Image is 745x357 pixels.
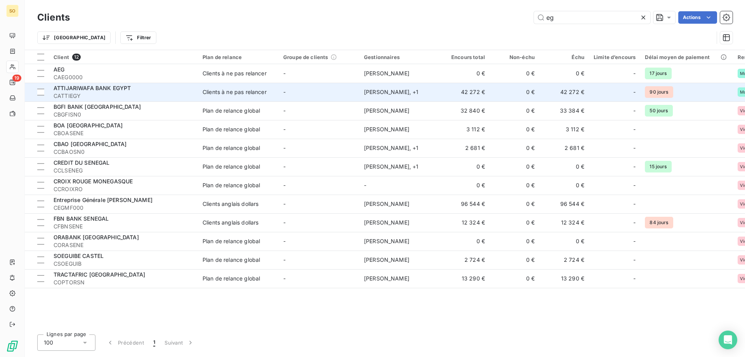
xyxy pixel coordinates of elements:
[440,251,490,269] td: 2 724 €
[203,144,260,152] div: Plan de relance global
[490,64,539,83] td: 0 €
[283,107,286,114] span: -
[203,107,260,115] div: Plan de relance global
[149,334,160,351] button: 1
[364,219,409,226] span: [PERSON_NAME]
[490,101,539,120] td: 0 €
[203,219,258,226] div: Clients anglais dollars
[54,260,193,268] span: CSOEGUIB
[645,68,671,79] span: 17 jours
[283,219,286,226] span: -
[364,182,366,188] span: -
[719,331,737,349] div: Open Intercom Messenger
[153,339,155,347] span: 1
[440,269,490,288] td: 13 290 €
[645,54,728,60] div: Délai moyen de paiement
[490,120,539,139] td: 0 €
[364,238,409,244] span: [PERSON_NAME]
[203,54,274,60] div: Plan de relance
[633,125,636,133] span: -
[283,163,286,170] span: -
[203,70,267,77] div: Clients à ne pas relancer
[490,251,539,269] td: 0 €
[54,92,193,100] span: CATTIEGY
[440,157,490,176] td: 0 €
[54,141,126,147] span: CBAO [GEOGRAPHIC_DATA]
[594,54,636,60] div: Limite d’encours
[633,70,636,77] span: -
[539,139,589,157] td: 2 681 €
[364,107,409,114] span: [PERSON_NAME]
[539,176,589,195] td: 0 €
[364,200,409,207] span: [PERSON_NAME]
[633,181,636,189] span: -
[490,139,539,157] td: 0 €
[283,275,286,282] span: -
[440,139,490,157] td: 2 681 €
[54,122,123,129] span: BOA [GEOGRAPHIC_DATA]
[54,73,193,81] span: CAEG0000
[54,279,193,286] span: COPTORSN
[645,217,673,228] span: 84 jours
[54,215,109,222] span: FBN BANK SENEGAL
[54,54,69,60] span: Client
[283,238,286,244] span: -
[539,120,589,139] td: 3 112 €
[54,185,193,193] span: CCROIXRO
[44,339,53,347] span: 100
[633,256,636,264] span: -
[37,10,70,24] h3: Clients
[203,163,260,171] div: Plan de relance global
[678,11,717,24] button: Actions
[633,163,636,171] span: -
[54,223,193,230] span: CFBNSENE
[120,31,156,44] button: Filtrer
[283,145,286,151] span: -
[12,75,21,82] span: 19
[283,126,286,132] span: -
[54,241,193,249] span: CORASENE
[633,200,636,208] span: -
[364,70,409,77] span: [PERSON_NAME]
[160,334,199,351] button: Suivant
[102,334,149,351] button: Précédent
[440,120,490,139] td: 3 112 €
[440,101,490,120] td: 32 840 €
[633,219,636,226] span: -
[72,54,81,61] span: 12
[364,275,409,282] span: [PERSON_NAME]
[203,181,260,189] div: Plan de relance global
[539,232,589,251] td: 0 €
[440,195,490,213] td: 96 544 €
[283,182,286,188] span: -
[54,234,139,240] span: ORABANK [GEOGRAPHIC_DATA]
[534,11,650,24] input: Rechercher
[490,157,539,176] td: 0 €
[283,89,286,95] span: -
[364,126,409,132] span: [PERSON_NAME]
[364,144,435,152] div: [PERSON_NAME] , + 1
[203,256,260,264] div: Plan de relance global
[54,178,133,185] span: CROIX ROUGE MONEGASQUE
[539,64,589,83] td: 0 €
[645,86,673,98] span: 90 jours
[283,200,286,207] span: -
[490,269,539,288] td: 0 €
[203,237,260,245] div: Plan de relance global
[645,105,672,117] span: 50 jours
[539,213,589,232] td: 12 324 €
[445,54,485,60] div: Encours total
[490,83,539,101] td: 0 €
[364,256,409,263] span: [PERSON_NAME]
[539,83,589,101] td: 42 272 €
[283,256,286,263] span: -
[54,66,64,73] span: AEG
[440,64,490,83] td: 0 €
[490,232,539,251] td: 0 €
[283,70,286,77] span: -
[364,163,435,171] div: [PERSON_NAME] , + 1
[54,167,193,174] span: CCLSENEG
[283,54,328,60] span: Groupe de clients
[539,269,589,288] td: 13 290 €
[633,275,636,282] span: -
